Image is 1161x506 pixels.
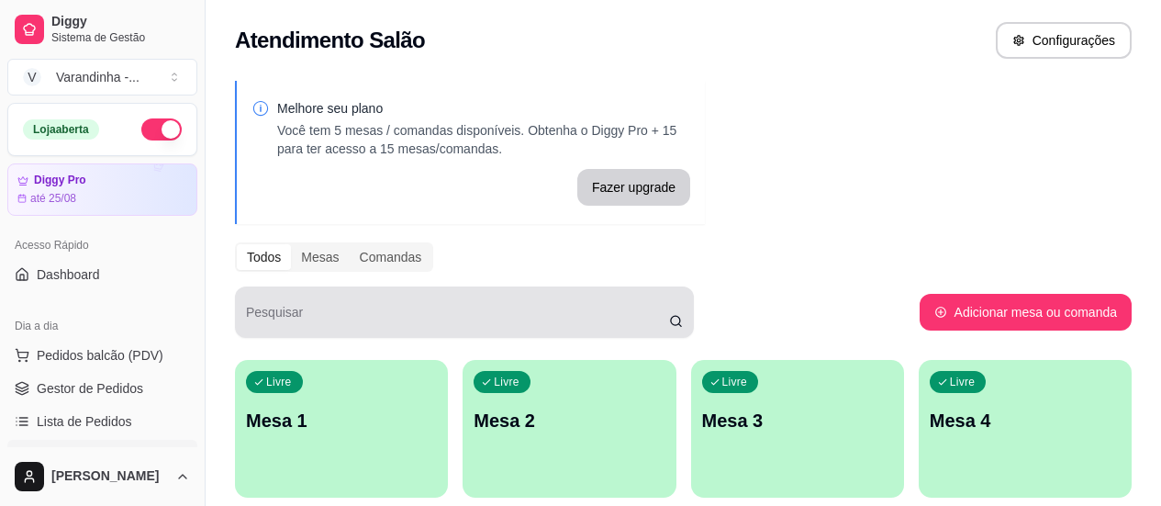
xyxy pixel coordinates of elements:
p: Mesa 3 [702,408,893,433]
a: Salão / Mesas [7,440,197,469]
button: LivreMesa 3 [691,360,904,498]
span: Salão / Mesas [37,445,118,464]
span: Diggy [51,14,190,30]
h2: Atendimento Salão [235,26,425,55]
button: Fazer upgrade [577,169,690,206]
span: Pedidos balcão (PDV) [37,346,163,365]
div: Dia a dia [7,311,197,341]
input: Pesquisar [246,310,669,329]
a: Gestor de Pedidos [7,374,197,403]
p: Você tem 5 mesas / comandas disponíveis. Obtenha o Diggy Pro + 15 para ter acesso a 15 mesas/coma... [277,121,690,158]
span: Sistema de Gestão [51,30,190,45]
div: Varandinha - ... [56,68,140,86]
button: Adicionar mesa ou comanda [920,294,1132,331]
p: Livre [950,375,976,389]
article: até 25/08 [30,191,76,206]
p: Mesa 4 [930,408,1121,433]
button: [PERSON_NAME] [7,455,197,499]
button: Pedidos balcão (PDV) [7,341,197,370]
button: LivreMesa 1 [235,360,448,498]
span: Dashboard [37,265,100,284]
div: Acesso Rápido [7,231,197,260]
p: Livre [266,375,292,389]
div: Loja aberta [23,119,99,140]
button: LivreMesa 2 [463,360,675,498]
p: Mesa 1 [246,408,437,433]
div: Mesas [291,244,349,270]
span: Gestor de Pedidos [37,379,143,398]
a: DiggySistema de Gestão [7,7,197,51]
p: Melhore seu plano [277,99,690,118]
button: Alterar Status [141,118,182,141]
a: Lista de Pedidos [7,407,197,436]
p: Mesa 2 [474,408,664,433]
span: V [23,68,41,86]
a: Dashboard [7,260,197,289]
button: LivreMesa 4 [919,360,1132,498]
p: Livre [494,375,519,389]
span: Lista de Pedidos [37,412,132,431]
button: Configurações [996,22,1132,59]
div: Comandas [350,244,432,270]
p: Livre [722,375,748,389]
span: [PERSON_NAME] [51,468,168,485]
button: Select a team [7,59,197,96]
div: Todos [237,244,291,270]
article: Diggy Pro [34,174,86,187]
a: Diggy Proaté 25/08 [7,163,197,216]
